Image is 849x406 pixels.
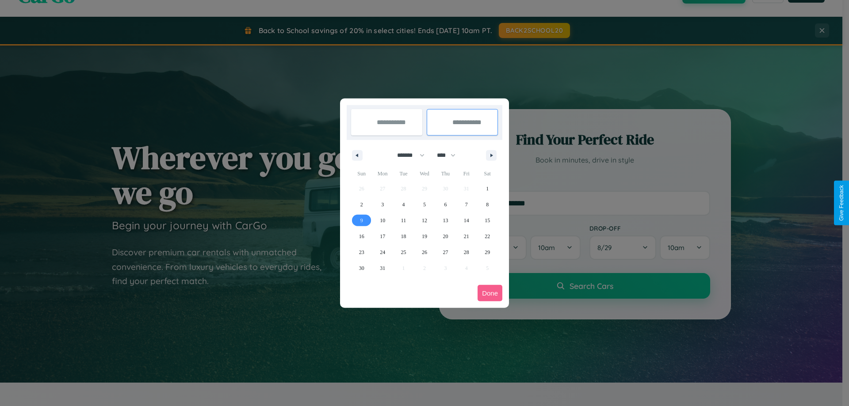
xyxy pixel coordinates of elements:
button: 16 [351,228,372,244]
button: 17 [372,228,393,244]
span: 3 [381,197,384,212]
span: Sat [477,167,498,181]
span: 9 [360,212,363,228]
span: 29 [485,244,490,260]
span: 27 [443,244,448,260]
button: 22 [477,228,498,244]
button: Done [478,285,502,301]
button: 7 [456,197,477,212]
span: Thu [435,167,456,181]
span: 20 [443,228,448,244]
span: 25 [401,244,406,260]
button: 19 [414,228,435,244]
span: 22 [485,228,490,244]
span: 2 [360,197,363,212]
span: 4 [402,197,405,212]
span: 24 [380,244,385,260]
span: 28 [464,244,469,260]
span: 10 [380,212,385,228]
span: 12 [422,212,427,228]
span: 14 [464,212,469,228]
span: 21 [464,228,469,244]
button: 27 [435,244,456,260]
button: 4 [393,197,414,212]
span: 23 [359,244,364,260]
span: Sun [351,167,372,181]
span: Wed [414,167,435,181]
span: 15 [485,212,490,228]
span: 17 [380,228,385,244]
span: Fri [456,167,477,181]
button: 10 [372,212,393,228]
span: 6 [444,197,447,212]
button: 3 [372,197,393,212]
button: 11 [393,212,414,228]
span: 13 [443,212,448,228]
button: 20 [435,228,456,244]
span: 31 [380,260,385,276]
span: Tue [393,167,414,181]
button: 14 [456,212,477,228]
span: 26 [422,244,427,260]
span: 19 [422,228,427,244]
button: 13 [435,212,456,228]
button: 5 [414,197,435,212]
button: 24 [372,244,393,260]
button: 18 [393,228,414,244]
button: 12 [414,212,435,228]
span: 30 [359,260,364,276]
span: 11 [401,212,406,228]
button: 30 [351,260,372,276]
span: 7 [465,197,468,212]
span: 1 [486,181,489,197]
span: 18 [401,228,406,244]
button: 21 [456,228,477,244]
button: 15 [477,212,498,228]
button: 29 [477,244,498,260]
span: 16 [359,228,364,244]
button: 25 [393,244,414,260]
button: 26 [414,244,435,260]
button: 23 [351,244,372,260]
button: 2 [351,197,372,212]
button: 9 [351,212,372,228]
span: 8 [486,197,489,212]
button: 8 [477,197,498,212]
button: 6 [435,197,456,212]
button: 31 [372,260,393,276]
button: 1 [477,181,498,197]
button: 28 [456,244,477,260]
span: 5 [423,197,426,212]
div: Give Feedback [838,185,845,221]
span: Mon [372,167,393,181]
